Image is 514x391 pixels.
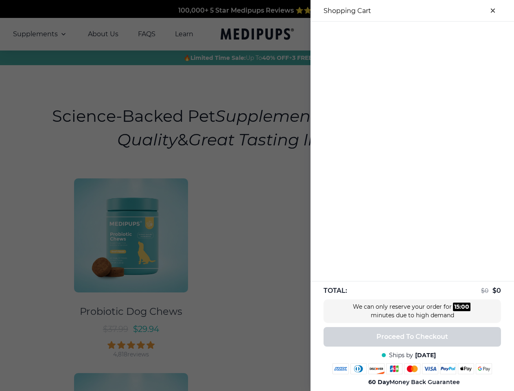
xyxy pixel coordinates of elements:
[453,303,470,311] div: :
[404,363,420,374] img: mastercard
[386,363,402,374] img: jcb
[351,303,473,320] div: We can only reserve your order for minutes due to high demand
[481,287,488,294] span: $ 0
[476,363,492,374] img: google
[454,303,459,311] div: 15
[415,351,436,359] span: [DATE]
[324,286,347,295] span: TOTAL:
[368,378,460,386] span: Money Back Guarantee
[368,378,389,386] strong: 60 Day
[422,363,438,374] img: visa
[332,363,349,374] img: amex
[389,351,413,359] span: Ships by
[368,363,385,374] img: discover
[350,363,367,374] img: diners-club
[461,303,469,311] div: 00
[492,287,501,294] span: $ 0
[485,2,501,19] button: close-cart
[440,363,456,374] img: paypal
[458,363,474,374] img: apple
[324,7,371,15] h3: Shopping Cart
